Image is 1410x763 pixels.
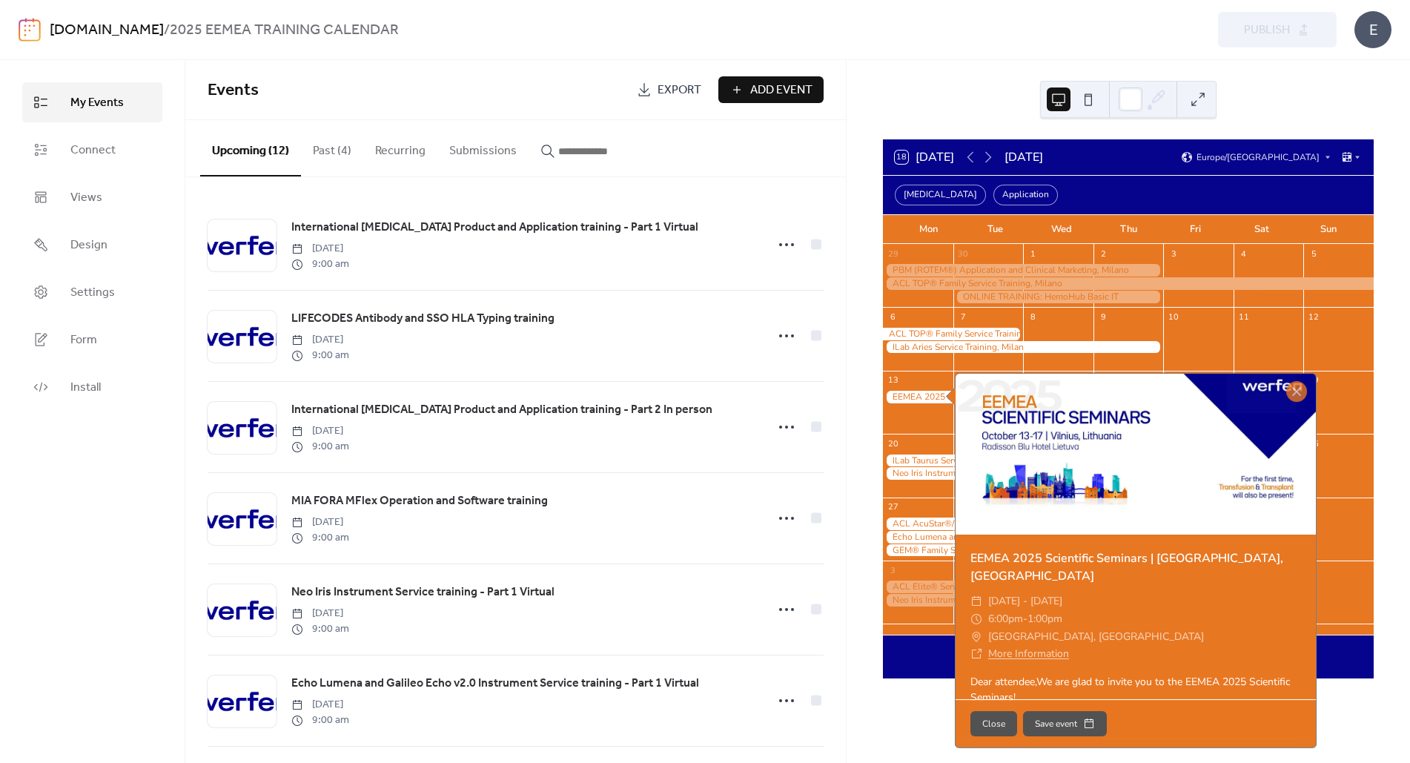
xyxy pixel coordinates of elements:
span: 6:00pm [988,610,1023,628]
span: Add Event [750,82,812,99]
div: ACL AcuStar®/BIO-FLASH® Application Training, Milan [883,518,1163,530]
span: Settings [70,284,115,302]
button: 18[DATE] [890,147,959,168]
div: Tue [961,215,1028,245]
a: Settings [22,272,162,312]
div: 10 [1168,311,1179,323]
div: Neo Iris Instrument Service training - Part 1 Virtual [883,467,1234,480]
div: ONLINE TRAINING: HemoHub Basic IT [953,291,1164,303]
button: Recurring [363,120,437,175]
a: Design [22,225,162,265]
div: 12 [1308,311,1319,323]
div: 8 [1027,311,1039,323]
div: 1 [1027,248,1039,260]
div: ​ [970,628,982,646]
span: Design [70,237,107,254]
div: ​ [970,592,982,610]
div: 13 [887,375,898,386]
div: ​ [970,645,982,663]
div: 30 [958,248,969,260]
span: 1:00pm [1027,610,1062,628]
span: My Events [70,94,124,112]
span: 9:00 am [291,257,349,272]
a: My Events [22,82,162,122]
div: Mon [895,215,961,245]
span: Install [70,379,101,397]
div: 7 [958,311,969,323]
button: Submissions [437,120,529,175]
a: LIFECODES Antibody and SSO HLA Typing training [291,309,555,328]
span: - [1023,610,1027,628]
div: Sat [1228,215,1295,245]
span: [DATE] [291,606,349,621]
span: [DATE] [291,241,349,257]
span: [GEOGRAPHIC_DATA], [GEOGRAPHIC_DATA] [988,628,1204,646]
span: [DATE] [291,332,349,348]
button: Add Event [718,76,824,103]
img: logo [19,18,41,42]
span: Connect [70,142,116,159]
div: 27 [887,502,898,513]
a: International [MEDICAL_DATA] Product and Application training - Part 2 In person [291,400,712,420]
a: International [MEDICAL_DATA] Product and Application training - Part 1 Virtual [291,218,698,237]
span: [DATE] - [DATE] [988,592,1062,610]
span: [DATE] [291,423,349,439]
div: ILab Aries Service Training, Milan [883,341,1163,354]
button: Upcoming (12) [200,120,301,176]
span: Events [208,74,259,107]
div: Dear attendee,We are glad to invite you to the EEMEA 2025 Scientific Seminars! [956,674,1316,705]
span: MIA FORA MFlex Operation and Software training [291,492,548,510]
span: Export [658,82,701,99]
a: Form [22,320,162,360]
span: Views [70,189,102,207]
div: 9 [1098,311,1109,323]
a: Views [22,177,162,217]
div: GEM® Family Service Training, Milan [883,544,1163,557]
b: 2025 EEMEA TRAINING CALENDAR [170,16,399,44]
span: [DATE] [291,697,349,713]
span: International [MEDICAL_DATA] Product and Application training - Part 1 Virtual [291,219,698,237]
a: EEMEA 2025 Scientific Seminars | [GEOGRAPHIC_DATA], [GEOGRAPHIC_DATA] [970,550,1283,584]
a: Install [22,367,162,407]
a: Neo Iris Instrument Service training - Part 1 Virtual [291,583,555,602]
div: PBM (ROTEM®) Application and Clinical Marketing, Milano [883,264,1163,277]
b: / [164,16,170,44]
a: More Information [988,647,1069,661]
div: ACL TOP® Family Service Training, Milano [883,328,1023,340]
div: Neo Iris Instrument Service training - Part 2 In person [883,594,1234,607]
div: ​ [970,610,982,628]
div: 4 [1238,248,1249,260]
div: ILab Taurus Service Training, Milano [883,455,1234,467]
div: 3 [887,565,898,576]
span: 9:00 am [291,621,349,637]
div: Sun [1295,215,1362,245]
div: 5 [1308,248,1319,260]
button: Past (4) [301,120,363,175]
div: EEMEA 2025 Scientific Seminars | Vilnius, Lithuania [883,391,1234,403]
a: Echo Lumena and Galileo Echo v2.0 Instrument Service training - Part 1 Virtual [291,674,699,693]
a: Export [626,76,712,103]
div: 11 [1238,311,1249,323]
div: Thu [1095,215,1162,245]
div: E [1354,11,1391,48]
div: Wed [1028,215,1095,245]
div: Echo Lumena and Galileo Echo v2.0 Instrument Service training - Part 1 Virtual [883,531,1163,544]
div: ACL Elite® Service Training, Milano [883,581,1234,593]
span: Europe/[GEOGRAPHIC_DATA] [1196,153,1320,162]
a: [DOMAIN_NAME] [50,16,164,44]
span: 9:00 am [291,348,349,363]
div: Application [993,185,1058,205]
a: MIA FORA MFlex Operation and Software training [291,492,548,511]
span: Echo Lumena and Galileo Echo v2.0 Instrument Service training - Part 1 Virtual [291,675,699,693]
div: 3 [1168,248,1179,260]
a: Connect [22,130,162,170]
span: LIFECODES Antibody and SSO HLA Typing training [291,310,555,328]
div: 29 [887,248,898,260]
div: 20 [887,438,898,449]
div: [DATE] [1004,148,1043,166]
span: 9:00 am [291,713,349,728]
div: 2 [1098,248,1109,260]
span: Neo Iris Instrument Service training - Part 1 Virtual [291,584,555,601]
div: ACL TOP® Family Service Training, Milano [883,277,1374,290]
